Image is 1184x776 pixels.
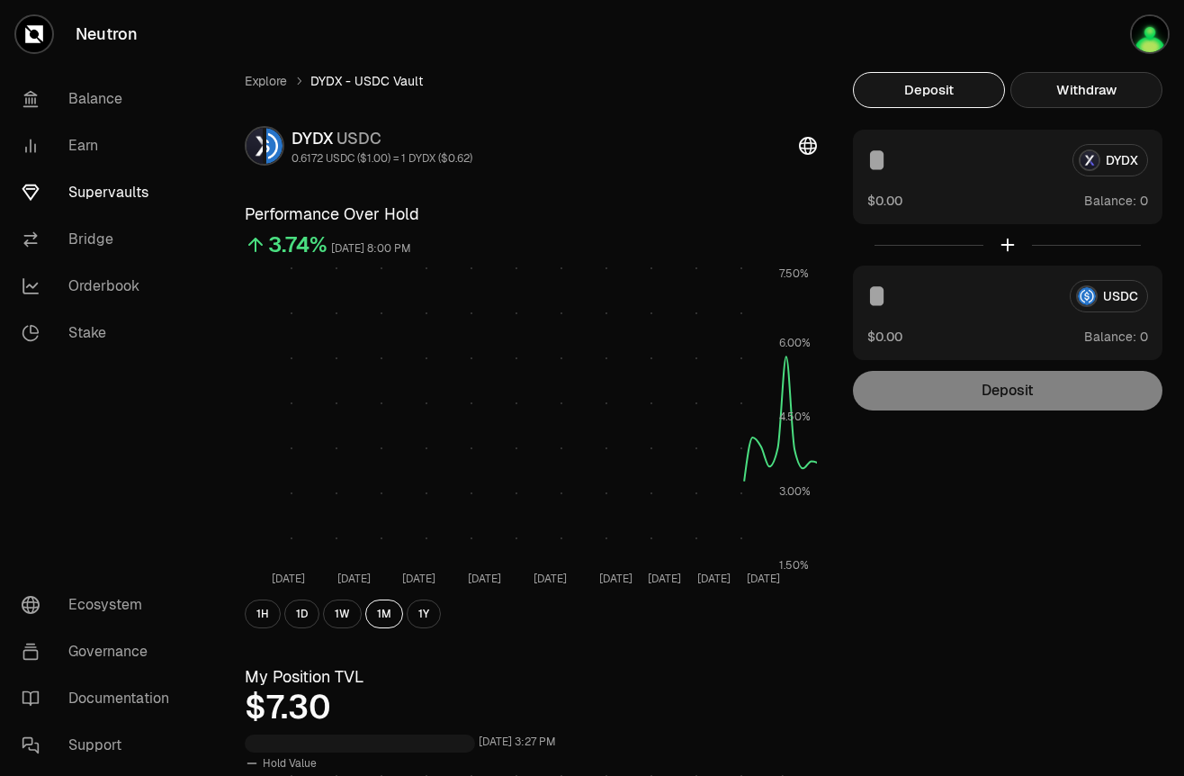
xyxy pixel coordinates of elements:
a: Earn [7,122,194,169]
a: Stake [7,310,194,356]
a: Supervaults [7,169,194,216]
img: meow [1132,16,1168,52]
tspan: [DATE] [272,572,305,586]
tspan: [DATE] [337,572,371,586]
a: Governance [7,628,194,675]
button: 1H [245,600,281,628]
tspan: 6.00% [779,336,811,350]
button: $0.00 [867,327,902,346]
a: Support [7,722,194,769]
div: $7.30 [245,690,817,726]
h3: Performance Over Hold [245,202,817,227]
a: Ecosystem [7,582,194,628]
a: Balance [7,76,194,122]
tspan: 3.00% [779,484,811,499]
span: DYDX - USDC Vault [310,72,423,90]
tspan: [DATE] [468,572,501,586]
tspan: [DATE] [402,572,435,586]
a: Documentation [7,675,194,722]
span: Balance: [1084,328,1136,346]
span: USDC [336,128,381,149]
div: [DATE] 8:00 PM [331,239,411,259]
button: $0.00 [867,191,902,210]
nav: breadcrumb [245,72,817,90]
div: 0.6172 USDC ($1.00) = 1 DYDX ($0.62) [292,151,472,166]
tspan: 7.50% [779,266,809,281]
tspan: [DATE] [747,572,780,586]
button: 1D [284,600,319,628]
button: 1M [365,600,403,628]
button: 1Y [407,600,441,628]
img: USDC Logo [266,128,283,164]
button: 1W [323,600,362,628]
div: DYDX [292,126,472,151]
a: Orderbook [7,263,194,310]
img: DYDX Logo [247,128,263,164]
button: Deposit [853,72,1005,108]
div: 3.74% [268,230,327,259]
a: Bridge [7,216,194,263]
tspan: [DATE] [648,572,681,586]
span: Hold Value [263,756,317,771]
tspan: [DATE] [697,572,731,586]
tspan: 4.50% [779,410,811,424]
span: Balance: [1084,192,1136,210]
tspan: 1.50% [779,558,809,573]
button: Withdraw [1010,72,1162,108]
div: [DATE] 3:27 PM [479,732,556,753]
h3: My Position TVL [245,664,817,690]
tspan: [DATE] [599,572,632,586]
tspan: [DATE] [534,572,567,586]
a: Explore [245,72,287,90]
